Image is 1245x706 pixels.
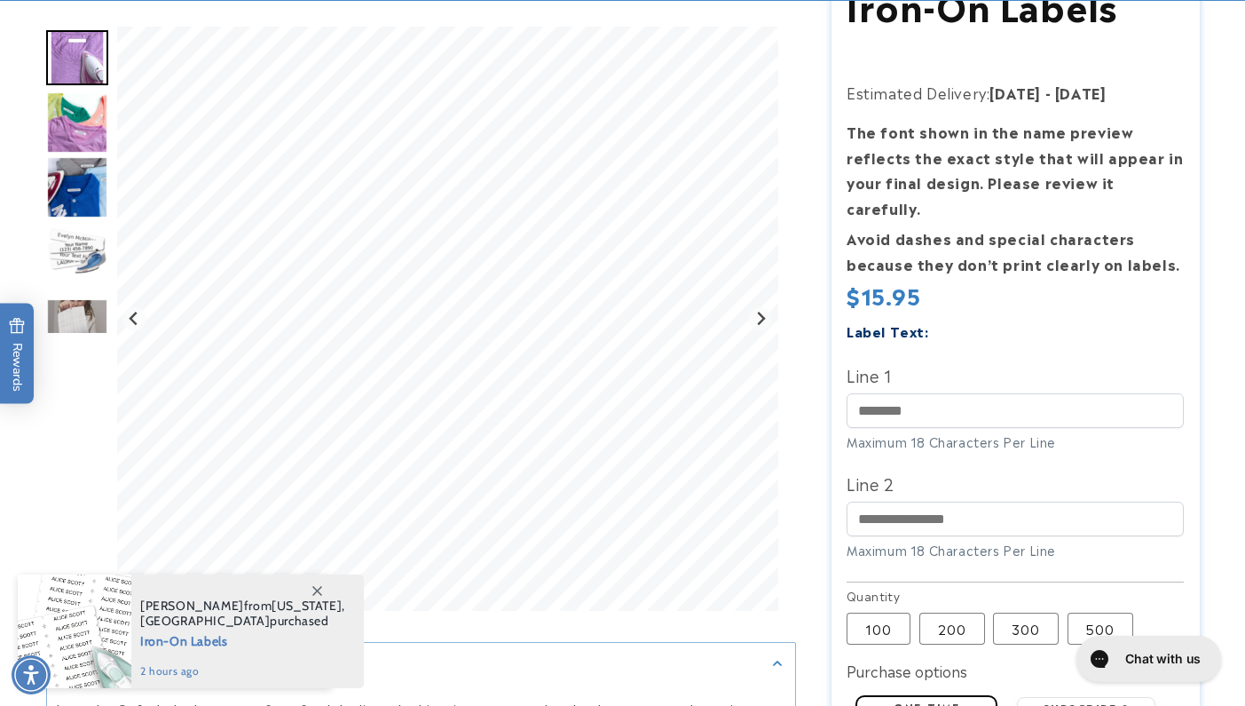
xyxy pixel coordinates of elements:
[1068,613,1133,645] label: 500
[847,321,929,341] label: Label Text:
[847,361,1184,389] label: Line 1
[46,91,108,154] div: Go to slide 2
[122,307,146,331] button: Go to last slide
[12,655,51,694] div: Accessibility Menu
[272,598,342,614] span: [US_STATE]
[847,469,1184,497] label: Line 2
[847,227,1180,274] strong: Avoid dashes and special characters because they don’t print clearly on labels.
[140,613,270,629] span: [GEOGRAPHIC_DATA]
[847,660,967,681] label: Purchase options
[847,432,1184,451] div: Maximum 18 Characters Per Line
[847,587,902,605] legend: Quantity
[9,317,26,391] span: Rewards
[1068,630,1227,688] iframe: Gorgias live chat messenger
[1055,82,1107,103] strong: [DATE]
[140,599,345,629] span: from , purchased
[748,307,772,331] button: Next slide
[1045,82,1052,103] strong: -
[140,629,345,651] span: Iron-On Labels
[993,613,1059,645] label: 300
[989,82,1041,103] strong: [DATE]
[46,221,108,283] div: Go to slide 4
[46,30,108,85] img: Iron on name label being ironed to shirt
[847,121,1183,218] strong: The font shown in the name preview reflects the exact style that will appear in your final design...
[140,598,244,614] span: [PERSON_NAME]
[140,663,345,679] span: 2 hours ago
[847,613,910,645] label: 100
[46,156,108,218] img: Iron on name labels ironed to shirt collar
[46,156,108,218] div: Go to slide 3
[47,643,795,683] summary: Description
[46,286,108,348] div: Go to slide 5
[919,613,985,645] label: 200
[46,27,108,89] div: Go to slide 1
[46,91,108,154] img: Iron on name tags ironed to a t-shirt
[847,80,1184,106] p: Estimated Delivery:
[46,298,108,335] img: null
[46,221,108,283] img: Iron-on name labels with an iron
[847,541,1184,559] div: Maximum 18 Characters Per Line
[847,279,921,311] span: $15.95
